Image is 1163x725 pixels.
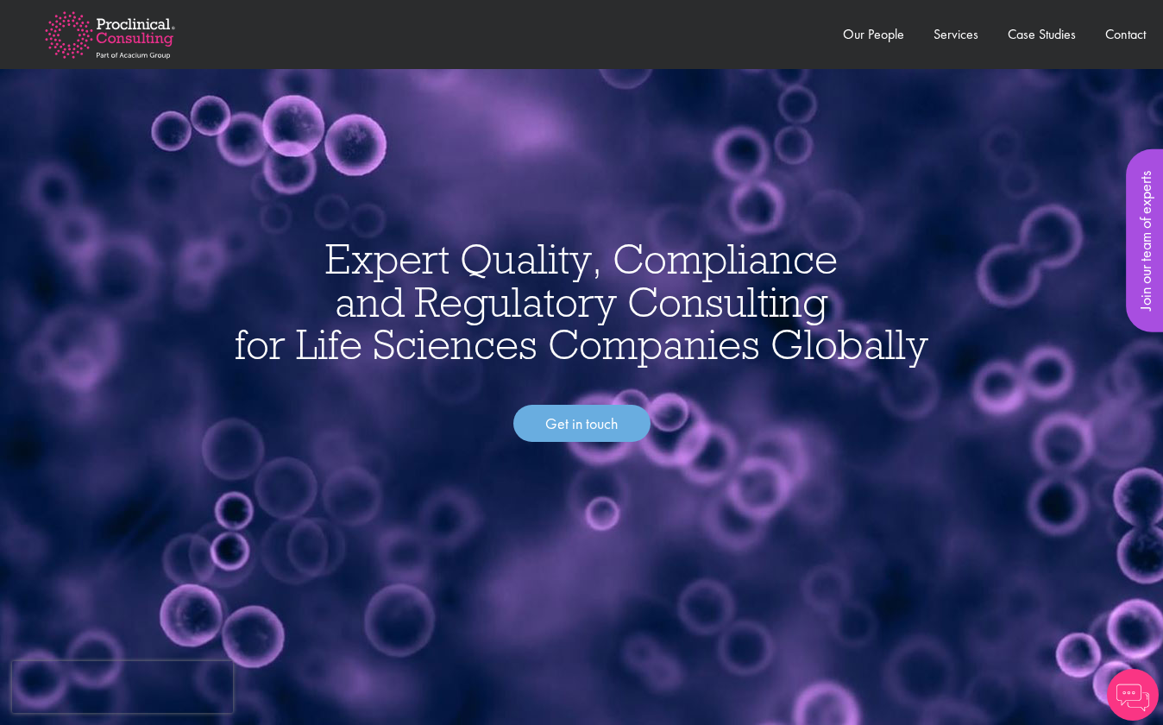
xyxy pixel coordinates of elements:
[934,25,978,43] a: Services
[513,405,651,443] a: Get in touch
[17,237,1146,366] h1: Expert Quality, Compliance and Regulatory Consulting for Life Sciences Companies Globally
[843,25,904,43] a: Our People
[1008,25,1076,43] a: Case Studies
[1105,25,1146,43] a: Contact
[12,661,233,713] iframe: reCAPTCHA
[1107,669,1159,721] img: Chatbot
